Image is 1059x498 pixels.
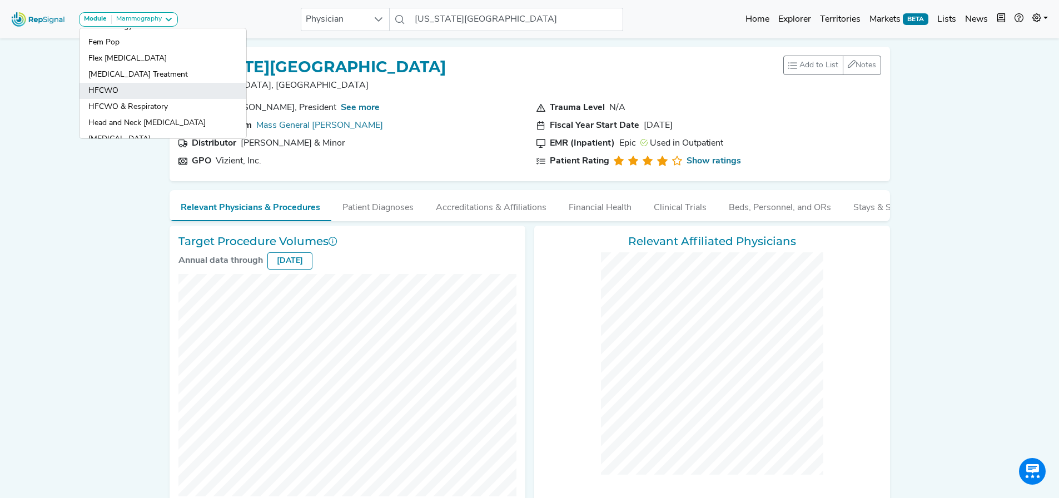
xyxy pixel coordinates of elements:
div: toolbar [783,56,881,75]
p: [GEOGRAPHIC_DATA], [GEOGRAPHIC_DATA] [178,79,446,92]
a: Explorer [774,8,816,31]
div: Owens & Minor [241,137,345,150]
a: [MEDICAL_DATA] [79,131,246,147]
div: Mammography [112,15,162,24]
div: Distributor [192,137,236,150]
button: Beds, Personnel, and ORs [718,190,842,220]
strong: Module [84,16,107,22]
a: Lists [933,8,961,31]
div: [PERSON_NAME], President [223,101,336,114]
a: News [961,8,992,31]
button: Patient Diagnoses [331,190,425,220]
button: ModuleMammography [79,12,178,27]
span: Notes [856,61,876,69]
div: David Brown, President [223,101,336,114]
a: HFCWO [79,83,246,99]
div: Vizient, Inc. [216,155,261,168]
a: See more [341,103,380,112]
span: Add to List [799,59,838,71]
a: Territories [816,8,865,31]
button: Relevant Physicians & Procedures [170,190,331,221]
button: Intel Book [992,8,1010,31]
a: MarketsBETA [865,8,933,31]
div: EMR (Inpatient) [550,137,615,150]
div: Fiscal Year Start Date [550,119,639,132]
h3: Relevant Affiliated Physicians [543,235,881,248]
div: Patient Rating [550,155,609,168]
a: Home [741,8,774,31]
h3: Target Procedure Volumes [178,235,516,248]
button: Clinical Trials [643,190,718,220]
button: Notes [843,56,881,75]
div: GPO [192,155,211,168]
a: Mass General [PERSON_NAME] [256,121,383,130]
a: HFCWO & Respiratory [79,99,246,115]
div: Trauma Level [550,101,605,114]
button: Stays & Services [842,190,930,220]
a: Head and Neck [MEDICAL_DATA] [79,115,246,131]
div: [DATE] [644,119,673,132]
a: Fem Pop [79,34,246,51]
div: [DATE] [267,252,312,270]
div: Mass General Brigham [256,119,383,132]
button: Accreditations & Affiliations [425,190,558,220]
button: Add to List [783,56,843,75]
div: Annual data through [178,254,263,267]
div: Epic [619,137,636,150]
input: Search a physician [410,8,623,31]
div: Used in Outpatient [640,137,723,150]
a: Show ratings [687,155,741,168]
a: Flex [MEDICAL_DATA] [79,51,246,67]
span: Physician [301,8,368,31]
h1: [US_STATE][GEOGRAPHIC_DATA] [178,58,446,77]
div: N/A [609,101,625,114]
span: BETA [903,13,928,24]
a: [MEDICAL_DATA] Treatment [79,67,246,83]
button: Financial Health [558,190,643,220]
